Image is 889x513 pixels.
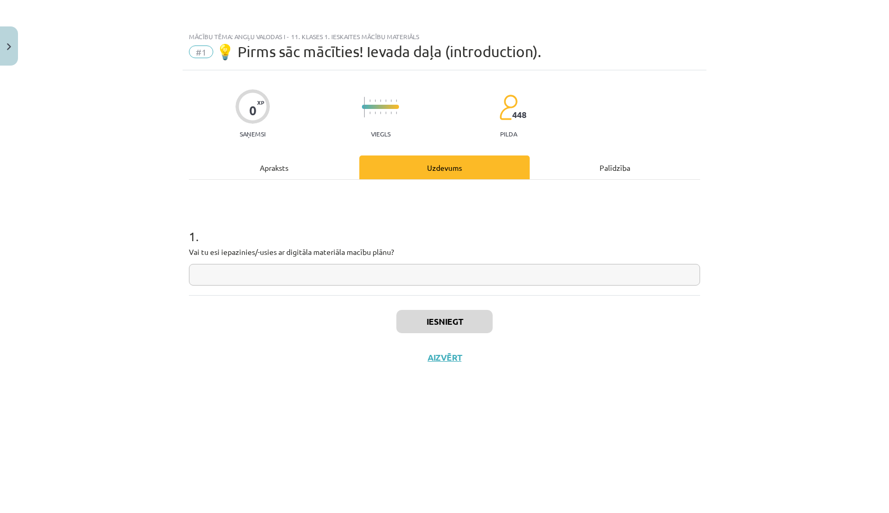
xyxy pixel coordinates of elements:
[249,103,257,118] div: 0
[216,43,541,60] span: 💡 Pirms sāc mācīties! Ievada daļa (introduction).
[396,112,397,114] img: icon-short-line-57e1e144782c952c97e751825c79c345078a6d821885a25fce030b3d8c18986b.svg
[235,130,270,138] p: Saņemsi
[499,94,518,121] img: students-c634bb4e5e11cddfef0936a35e636f08e4e9abd3cc4e673bd6f9a4125e45ecb1.svg
[371,130,391,138] p: Viegls
[385,112,386,114] img: icon-short-line-57e1e144782c952c97e751825c79c345078a6d821885a25fce030b3d8c18986b.svg
[189,33,700,40] div: Mācību tēma: Angļu valodas i - 11. klases 1. ieskaites mācību materiāls
[359,155,530,179] div: Uzdevums
[257,99,264,105] span: XP
[396,310,493,333] button: Iesniegt
[391,112,392,114] img: icon-short-line-57e1e144782c952c97e751825c79c345078a6d821885a25fce030b3d8c18986b.svg
[424,352,465,363] button: Aizvērt
[7,43,11,50] img: icon-close-lesson-0947bae3869378f0d4975bcd49f059093ad1ed9edebbc8119c70593378902aed.svg
[396,99,397,102] img: icon-short-line-57e1e144782c952c97e751825c79c345078a6d821885a25fce030b3d8c18986b.svg
[189,155,359,179] div: Apraksts
[380,112,381,114] img: icon-short-line-57e1e144782c952c97e751825c79c345078a6d821885a25fce030b3d8c18986b.svg
[391,99,392,102] img: icon-short-line-57e1e144782c952c97e751825c79c345078a6d821885a25fce030b3d8c18986b.svg
[385,99,386,102] img: icon-short-line-57e1e144782c952c97e751825c79c345078a6d821885a25fce030b3d8c18986b.svg
[189,210,700,243] h1: 1 .
[500,130,517,138] p: pilda
[380,99,381,102] img: icon-short-line-57e1e144782c952c97e751825c79c345078a6d821885a25fce030b3d8c18986b.svg
[530,155,700,179] div: Palīdzība
[364,97,365,117] img: icon-long-line-d9ea69661e0d244f92f715978eff75569469978d946b2353a9bb055b3ed8787d.svg
[512,110,527,120] span: 448
[369,112,370,114] img: icon-short-line-57e1e144782c952c97e751825c79c345078a6d821885a25fce030b3d8c18986b.svg
[375,112,376,114] img: icon-short-line-57e1e144782c952c97e751825c79c345078a6d821885a25fce030b3d8c18986b.svg
[189,45,213,58] span: #1
[189,246,700,258] p: Vai tu esi iepazinies/-usies ar digitāla materiāla macību plānu?
[369,99,370,102] img: icon-short-line-57e1e144782c952c97e751825c79c345078a6d821885a25fce030b3d8c18986b.svg
[375,99,376,102] img: icon-short-line-57e1e144782c952c97e751825c79c345078a6d821885a25fce030b3d8c18986b.svg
